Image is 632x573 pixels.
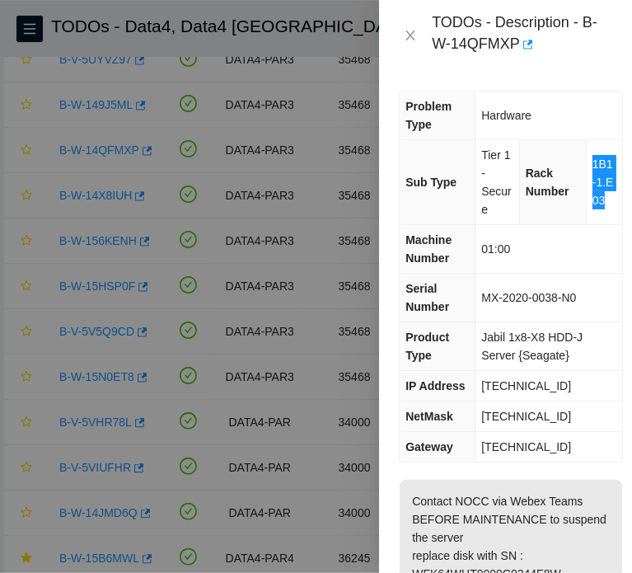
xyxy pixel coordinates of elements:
[481,410,571,423] span: [TECHNICAL_ID]
[405,410,453,423] span: NetMask
[405,176,456,189] span: Sub Type
[432,13,612,58] div: TODOs - Description - B-W-14QFMXP
[405,440,453,453] span: Gateway
[526,167,569,198] span: Rack Number
[405,233,452,265] span: Machine Number
[592,157,614,207] span: 1B1-1.E03
[481,440,571,453] span: [TECHNICAL_ID]
[481,331,583,362] span: Jabil 1x8-X8 HDD-J Server {Seagate}
[481,291,576,304] span: MX-2020-0038-N0
[405,282,449,313] span: Serial Number
[404,29,417,42] span: close
[405,379,465,392] span: IP Address
[481,242,510,256] span: 01:00
[405,100,452,131] span: Problem Type
[481,148,512,216] span: Tier 1 - Secure
[481,109,531,122] span: Hardware
[399,28,422,44] button: Close
[481,379,571,392] span: [TECHNICAL_ID]
[405,331,449,362] span: Product Type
